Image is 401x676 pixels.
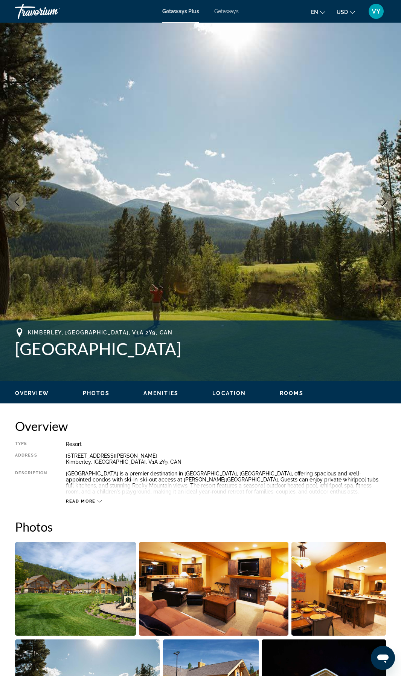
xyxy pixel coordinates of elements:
button: Change currency [337,6,355,17]
button: Change language [311,6,325,17]
div: Type [15,441,47,447]
button: Next image [375,192,393,211]
div: Resort [66,441,386,447]
button: Open full-screen image slider [15,542,136,636]
button: User Menu [366,3,386,19]
span: en [311,9,318,15]
button: Open full-screen image slider [291,542,386,636]
button: Overview [15,390,49,397]
iframe: Button to launch messaging window [371,646,395,670]
div: Address [15,453,47,465]
span: Kimberley, [GEOGRAPHIC_DATA], V1A 2Y9, CAN [28,330,173,336]
h2: Photos [15,519,386,534]
span: USD [337,9,348,15]
h2: Overview [15,418,386,434]
div: [STREET_ADDRESS][PERSON_NAME] Kimberley, [GEOGRAPHIC_DATA], V1A 2Y9, CAN [66,453,386,465]
div: Description [15,471,47,495]
a: Travorium [15,2,90,21]
span: Read more [66,499,96,504]
div: [GEOGRAPHIC_DATA] is a premier destination in [GEOGRAPHIC_DATA], [GEOGRAPHIC_DATA], offering spac... [66,471,386,495]
button: Open full-screen image slider [139,542,288,636]
a: Getaways Plus [162,8,199,14]
button: Rooms [280,390,303,397]
button: Location [212,390,246,397]
button: Photos [83,390,110,397]
a: Getaways [214,8,239,14]
button: Amenities [143,390,178,397]
h1: [GEOGRAPHIC_DATA] [15,339,386,359]
button: Previous image [8,192,26,211]
span: VY [372,8,381,15]
button: Read more [66,498,102,504]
